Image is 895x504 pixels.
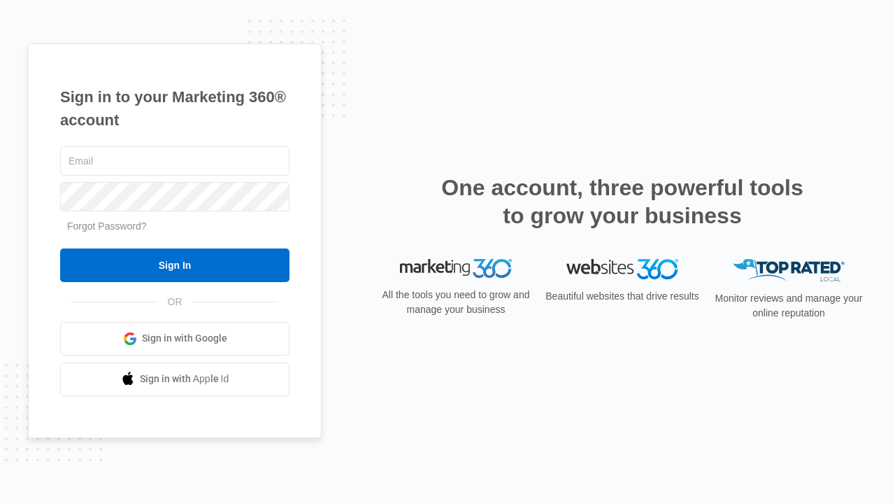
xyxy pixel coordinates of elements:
[60,85,289,132] h1: Sign in to your Marketing 360® account
[437,174,808,230] h2: One account, three powerful tools to grow your business
[67,220,147,232] a: Forgot Password?
[142,331,227,346] span: Sign in with Google
[400,259,512,279] img: Marketing 360
[140,372,229,386] span: Sign in with Apple Id
[378,288,534,317] p: All the tools you need to grow and manage your business
[566,259,678,279] img: Websites 360
[60,146,289,176] input: Email
[158,295,192,309] span: OR
[544,289,701,304] p: Beautiful websites that drive results
[60,363,289,396] a: Sign in with Apple Id
[60,248,289,282] input: Sign In
[733,259,845,282] img: Top Rated Local
[60,322,289,356] a: Sign in with Google
[710,291,867,321] p: Monitor reviews and manage your online reputation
